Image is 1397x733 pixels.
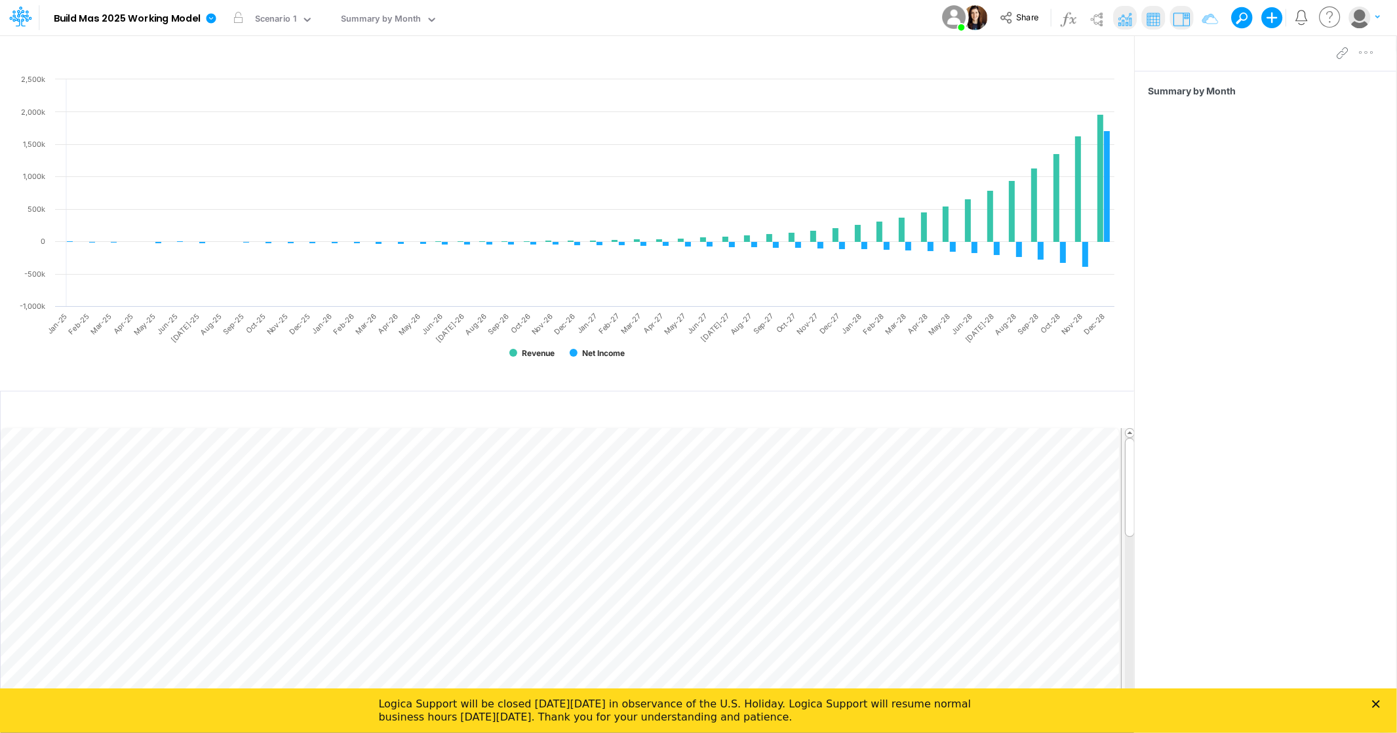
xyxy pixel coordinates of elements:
text: Aug-26 [463,311,488,337]
text: Nov-26 [530,311,555,336]
text: 1,000k [23,172,45,181]
text: 500k [28,205,45,214]
text: Apr-27 [641,311,665,335]
text: Feb-28 [861,311,886,336]
text: [DATE]-26 [434,311,466,344]
button: Share [993,8,1048,28]
text: Mar-27 [619,311,643,336]
text: Nov-28 [1059,311,1084,336]
text: Aug-25 [198,311,224,337]
input: Type a title here [12,397,849,424]
text: Nov-25 [265,311,290,336]
text: Apr-28 [906,311,930,336]
b: Build Mas 2025 Working Model [54,13,201,25]
text: Jun-28 [949,311,974,336]
text: Net Income [582,348,625,358]
text: Oct-26 [509,311,532,335]
text: May-27 [662,311,687,336]
text: Jan-27 [575,311,599,335]
a: Notifications [1294,10,1309,25]
text: Jun-27 [685,311,709,336]
text: Jan-25 [45,311,69,336]
text: Jun-26 [420,311,444,336]
text: Dec-28 [1082,311,1106,336]
text: [DATE]-25 [169,311,201,344]
text: 2,000k [21,108,45,117]
text: 0 [41,237,45,246]
iframe: FastComments [1148,108,1396,290]
text: -500k [24,269,45,279]
div: Close [1372,12,1385,20]
text: Mar-28 [883,311,907,336]
text: Oct-25 [244,311,267,335]
text: Apr-26 [376,311,401,336]
text: Oct-28 [1038,311,1062,335]
div: Summary by Month [341,12,421,28]
text: -1,000k [20,302,45,311]
text: Aug-28 [993,311,1018,337]
text: Sep-26 [486,311,510,336]
text: Sep-28 [1015,311,1040,336]
text: 1,500k [23,140,45,149]
text: Sep-27 [751,311,776,336]
text: Mar-26 [353,311,378,336]
text: Mar-25 [89,311,113,336]
text: Dec-26 [552,311,576,336]
text: Oct-27 [774,311,797,334]
text: [DATE]-27 [699,311,732,344]
text: [DATE]-28 [964,311,996,344]
input: Type a title here [11,41,994,68]
img: User Image Icon [962,5,987,30]
text: Feb-25 [67,311,91,336]
text: 2,500k [21,75,45,84]
span: Summary by Month [1148,84,1388,98]
text: May-25 [132,311,157,337]
div: Logica Support will be closed [DATE][DATE] in observance of the U.S. Holiday. Logica Support will... [379,9,998,35]
text: Jan-28 [840,311,864,336]
text: Apr-25 [111,311,136,336]
text: Aug-27 [728,311,753,336]
text: Jan-26 [310,311,334,336]
text: Feb-27 [597,311,621,336]
img: User Image Icon [939,3,968,32]
text: Revenue [522,348,555,358]
div: Scenario 1 [255,12,297,28]
text: Dec-27 [817,311,842,336]
text: Nov-27 [795,311,819,336]
text: May-26 [397,311,422,337]
text: Dec-25 [287,311,311,336]
text: Feb-26 [332,311,356,336]
text: Sep-25 [221,311,245,336]
span: Share [1016,12,1038,22]
text: Jun-25 [155,311,179,336]
text: May-28 [926,311,952,337]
